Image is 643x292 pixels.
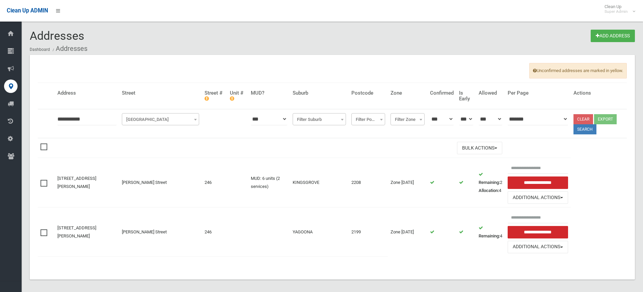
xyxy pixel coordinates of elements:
span: Filter Street [124,115,197,124]
td: 2208 [349,158,388,207]
a: Add Address [591,30,635,42]
td: [PERSON_NAME] Street [119,158,202,207]
h4: Postcode [351,90,385,96]
a: Clear [573,114,593,124]
h4: MUD? [251,90,288,96]
button: Export [594,114,617,124]
td: 2 4 [476,158,505,207]
button: Search [573,124,596,134]
a: [STREET_ADDRESS][PERSON_NAME] [57,176,96,189]
h4: Is Early [459,90,473,101]
span: Filter Street [122,113,199,125]
h4: Street [122,90,199,96]
span: Filter Postcode [351,113,385,125]
span: Filter Zone [392,115,423,124]
h4: Confirmed [430,90,454,96]
strong: Allocation: [479,188,499,193]
strong: Remaining: [479,233,500,238]
button: Additional Actions [508,241,568,253]
h4: Suburb [293,90,346,96]
h4: Zone [391,90,425,96]
h4: Street # [205,90,224,101]
td: [PERSON_NAME] Street [119,207,202,257]
li: Addresses [51,42,87,55]
td: 246 [202,207,227,257]
button: Additional Actions [508,191,568,204]
span: Addresses [30,29,84,42]
button: Bulk Actions [457,142,502,154]
span: Clean Up ADMIN [7,7,48,14]
small: Super Admin [605,9,628,14]
td: Zone [DATE] [388,207,427,257]
span: Filter Suburb [294,115,344,124]
h4: Allowed [479,90,502,96]
h4: Unit # [230,90,245,101]
h4: Address [57,90,116,96]
span: Filter Zone [391,113,425,125]
td: 4 [476,207,505,257]
td: 246 [202,158,227,207]
td: KINGSGROVE [290,158,348,207]
a: [STREET_ADDRESS][PERSON_NAME] [57,225,96,238]
span: Filter Suburb [293,113,346,125]
h4: Actions [573,90,624,96]
td: Zone [DATE] [388,158,427,207]
td: 2199 [349,207,388,257]
h4: Per Page [508,90,568,96]
td: MUD: 6 units (2 services) [248,158,290,207]
strong: Remaining: [479,180,500,185]
a: Dashboard [30,47,50,52]
span: Filter Postcode [353,115,383,124]
span: Unconfirmed addresses are marked in yellow. [529,63,627,78]
span: Clean Up [601,4,635,14]
td: YAGOONA [290,207,348,257]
